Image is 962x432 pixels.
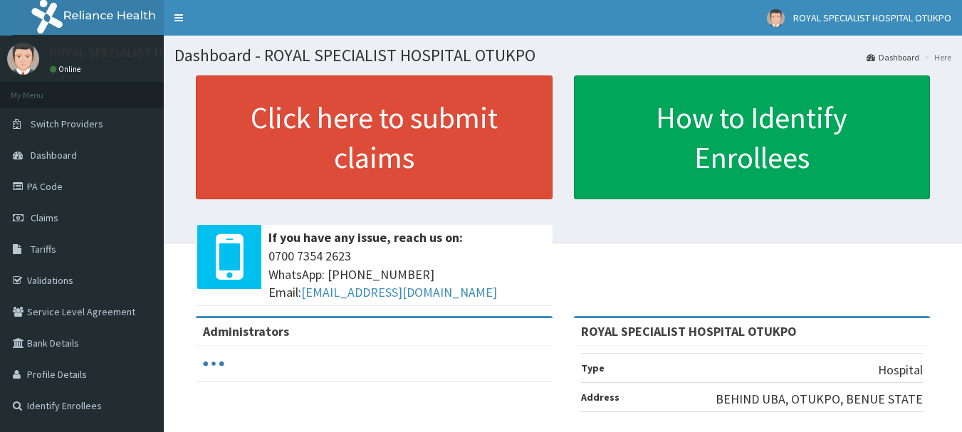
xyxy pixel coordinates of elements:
span: Dashboard [31,149,77,162]
p: ROYAL SPECIALIST HOSPITAL OTUKPO [50,46,260,59]
img: User Image [767,9,785,27]
b: Type [581,362,605,374]
span: ROYAL SPECIALIST HOSPITAL OTUKPO [793,11,951,24]
p: Hospital [878,361,923,379]
span: Claims [31,211,58,224]
strong: ROYAL SPECIALIST HOSPITAL OTUKPO [581,323,797,339]
li: Here [921,51,951,63]
p: BEHIND UBA, OTUKPO, BENUE STATE [716,390,923,409]
a: Click here to submit claims [196,75,553,199]
a: How to Identify Enrollees [574,75,931,199]
b: If you have any issue, reach us on: [268,229,463,246]
img: User Image [7,43,39,75]
b: Administrators [203,323,289,339]
span: 0700 7354 2623 WhatsApp: [PHONE_NUMBER] Email: [268,247,545,302]
a: Dashboard [867,51,919,63]
h1: Dashboard - ROYAL SPECIALIST HOSPITAL OTUKPO [174,46,951,65]
b: Address [581,391,619,404]
svg: audio-loading [203,353,224,374]
a: Online [50,64,84,74]
span: Switch Providers [31,117,103,130]
a: [EMAIL_ADDRESS][DOMAIN_NAME] [301,284,497,300]
span: Tariffs [31,243,56,255]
